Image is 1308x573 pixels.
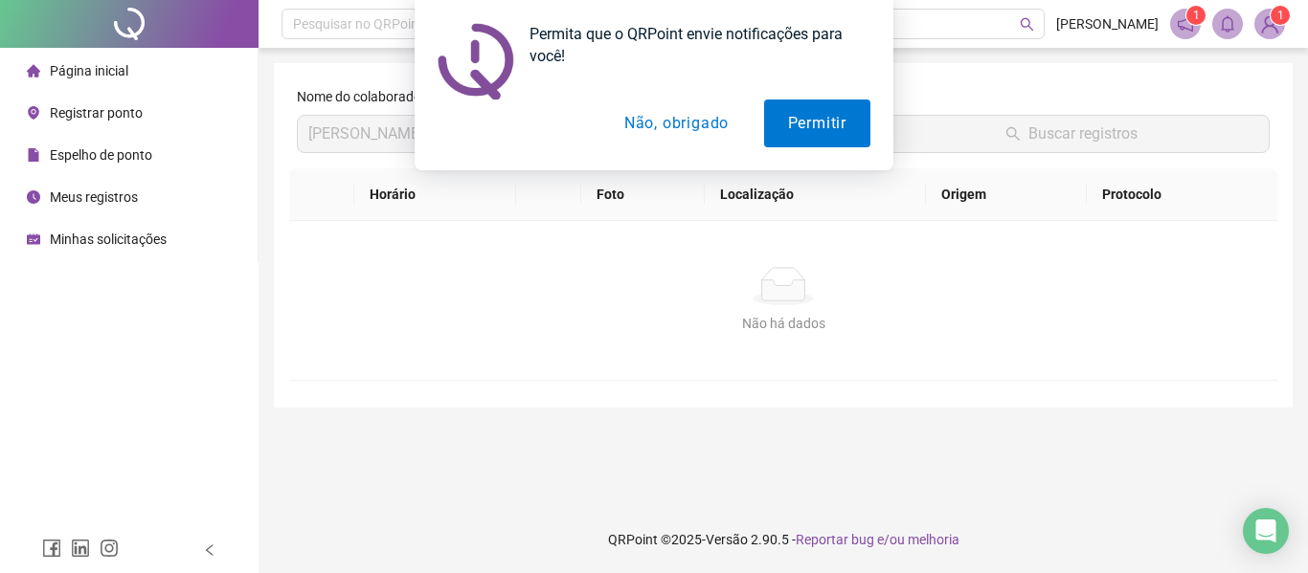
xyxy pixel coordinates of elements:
span: Minhas solicitações [50,231,167,247]
th: Horário [354,168,517,221]
th: Foto [581,168,705,221]
span: facebook [42,539,61,558]
button: Permitir [764,99,870,147]
span: instagram [100,539,119,558]
img: notification icon [438,23,514,99]
div: Open Intercom Messenger [1243,508,1289,554]
footer: QRPoint © 2025 - 2.90.5 - [259,506,1308,573]
div: Não há dados [312,313,1254,334]
span: clock-circle [27,190,40,204]
th: Localização [705,168,926,221]
span: left [203,543,216,557]
th: Protocolo [1087,168,1277,221]
button: Não, obrigado [600,99,753,147]
span: Versão [706,532,748,547]
div: Permita que o QRPoint envie notificações para você! [514,23,870,67]
th: Origem [926,168,1086,221]
span: Meus registros [50,189,138,205]
span: linkedin [71,539,90,558]
span: Reportar bug e/ou melhoria [796,532,959,547]
span: schedule [27,232,40,246]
